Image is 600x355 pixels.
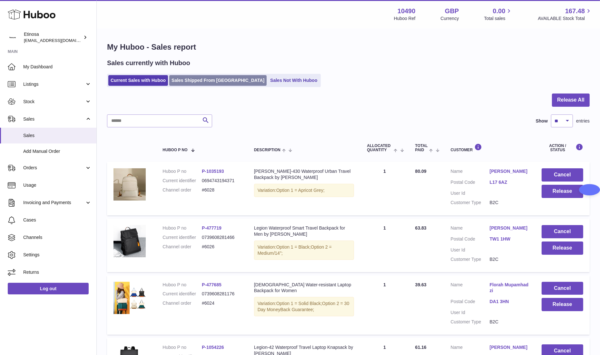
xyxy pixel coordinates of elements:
span: [EMAIL_ADDRESS][DOMAIN_NAME] [24,38,95,43]
dt: Name [451,225,490,233]
a: DA1 3HN [490,299,529,305]
span: Listings [23,81,85,87]
dt: Postal Code [451,299,490,306]
dt: Customer Type [451,319,490,325]
div: [PERSON_NAME]-430 Waterproof Urban Travel Backpack by [PERSON_NAME] [254,168,354,181]
span: Option 2 = Medium/14"; [258,244,332,256]
dd: #6026 [202,244,241,250]
dt: User Id [451,247,490,253]
span: My Dashboard [23,64,92,70]
span: 0.00 [493,7,506,15]
dt: Channel order [162,300,202,306]
a: P-477685 [202,282,221,287]
dt: Channel order [162,244,202,250]
span: ALLOCATED Quantity [367,144,392,152]
h2: Sales currently with Huboo [107,59,190,67]
div: [DEMOGRAPHIC_DATA] Water-resistant Laptop Backpack for Women [254,282,354,294]
span: Total paid [415,144,428,152]
img: High-Quality-Waterproof-Men-s-Laptop-Backpack-Luxury-Brand-Designer-Black-Backpack-for-Business-U... [113,225,146,257]
dd: B2C [490,256,529,262]
dt: User Id [451,190,490,196]
div: Legion Waterproof Smart Travel Backpack for Men by [PERSON_NAME] [254,225,354,237]
div: Etinosa [24,31,82,44]
dd: B2C [490,319,529,325]
span: Orders [23,165,85,171]
dt: Huboo P no [162,225,202,231]
span: entries [576,118,590,124]
dt: Postal Code [451,179,490,187]
a: Sales Shipped From [GEOGRAPHIC_DATA] [169,75,267,86]
span: Invoicing and Payments [23,200,85,206]
button: Release All [552,94,590,107]
span: Total sales [484,15,513,22]
a: TW1 1HW [490,236,529,242]
span: Sales [23,133,92,139]
div: Variation: [254,241,354,260]
span: Stock [23,99,85,105]
div: Huboo Ref [394,15,416,22]
img: TB-12-2.jpg [113,282,146,314]
span: Channels [23,234,92,241]
dt: Postal Code [451,236,490,244]
a: [PERSON_NAME] [490,225,529,231]
strong: GBP [445,7,459,15]
dt: Name [451,168,490,176]
dt: Channel order [162,187,202,193]
dd: 0739608281176 [202,291,241,297]
a: 0.00 Total sales [484,7,513,22]
div: Action / Status [542,143,583,152]
dd: 0739608281466 [202,234,241,241]
span: Returns [23,269,92,275]
span: Description [254,148,280,152]
span: Huboo P no [162,148,187,152]
a: [PERSON_NAME] [490,168,529,174]
a: P-1035193 [202,169,224,174]
dt: Huboo P no [162,282,202,288]
span: Option 1 = Solid Black; [276,301,322,306]
button: Cancel [542,282,583,295]
dt: Current identifier [162,178,202,184]
span: Option 1 = Black; [276,244,311,250]
h1: My Huboo - Sales report [107,42,590,52]
td: 1 [360,162,408,215]
a: Florah Mupamhadzi [490,282,529,294]
dt: Huboo P no [162,344,202,350]
a: Log out [8,283,89,294]
button: Cancel [542,225,583,238]
dd: #6028 [202,187,241,193]
a: Sales Not With Huboo [268,75,320,86]
dt: Customer Type [451,200,490,206]
dt: Name [451,282,490,296]
dt: User Id [451,310,490,316]
span: Option 1 = Apricot Grey; [276,188,325,193]
div: Variation: [254,297,354,316]
span: Sales [23,116,85,122]
span: Cases [23,217,92,223]
dt: Current identifier [162,234,202,241]
dd: #6024 [202,300,241,306]
td: 1 [360,219,408,272]
span: Add Manual Order [23,148,92,154]
img: Female-Bags-High-capacity-Lightweight-Backpacks-For-Women-Waterproof-Wear-resistant-14-Inch-Lapto... [113,168,146,201]
span: 167.48 [565,7,585,15]
button: Release [542,298,583,311]
img: Wolphuk@gmail.com [8,33,17,42]
a: 167.48 AVAILABLE Stock Total [538,7,592,22]
span: Settings [23,252,92,258]
dt: Current identifier [162,291,202,297]
span: Usage [23,182,92,188]
span: 80.09 [415,169,427,174]
a: L17 6AZ [490,179,529,185]
dd: 0694743194371 [202,178,241,184]
dd: B2C [490,200,529,206]
dt: Name [451,344,490,352]
button: Release [542,242,583,255]
div: Variation: [254,184,354,197]
button: Release [542,185,583,198]
div: Customer [451,143,529,152]
div: Currency [441,15,459,22]
button: Cancel [542,168,583,182]
strong: 10490 [398,7,416,15]
a: P-477719 [202,225,221,231]
span: 61.16 [415,345,427,350]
